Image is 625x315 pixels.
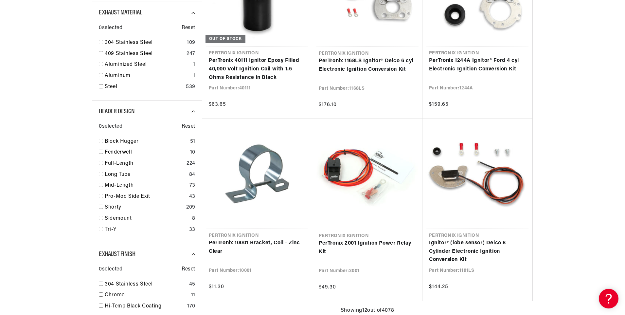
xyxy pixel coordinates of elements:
[209,239,306,256] a: PerTronix 10001 Bracket, Coil - Zinc Clear
[105,72,190,80] a: Aluminum
[105,302,185,311] a: Hi-Temp Black Coating
[209,57,306,82] a: PerTronix 40111 Ignitor Epoxy Filled 40,000 Volt Ignition Coil with 1.5 Ohms Resistance in Black
[189,280,195,289] div: 45
[190,148,195,157] div: 10
[193,72,195,80] div: 1
[189,226,195,234] div: 33
[182,24,195,32] span: Reset
[186,203,195,212] div: 209
[187,39,195,47] div: 109
[99,108,135,115] span: Header Design
[105,214,189,223] a: Sidemount
[319,239,416,256] a: PerTronix 2001 Ignition Power Relay Kit
[105,291,188,300] a: Chrome
[191,291,195,300] div: 11
[105,280,187,289] a: 304 Stainless Steel
[187,50,195,58] div: 247
[99,122,122,131] span: 0 selected
[341,306,394,315] span: Showing 12 out of 4078
[105,83,183,91] a: Steel
[105,193,187,201] a: Pro-Mod Side Exit
[429,57,526,73] a: PerTronix 1244A Ignitor® Ford 4 cyl Electronic Ignition Conversion Kit
[189,181,195,190] div: 73
[99,9,142,16] span: Exhaust Material
[99,24,122,32] span: 0 selected
[99,265,122,274] span: 0 selected
[105,61,190,69] a: Aluminized Steel
[105,39,184,47] a: 304 Stainless Steel
[105,226,187,234] a: Tri-Y
[105,171,187,179] a: Long Tube
[187,302,195,311] div: 170
[105,181,187,190] a: Mid-Length
[182,265,195,274] span: Reset
[319,57,416,74] a: PerTronix 1168LS Ignitor® Delco 6 cyl Electronic Ignition Conversion Kit
[105,50,184,58] a: 409 Stainless Steel
[99,251,135,258] span: Exhaust Finish
[189,171,195,179] div: 84
[105,138,187,146] a: Block Hugger
[193,61,195,69] div: 1
[190,138,195,146] div: 51
[182,122,195,131] span: Reset
[105,203,184,212] a: Shorty
[187,159,195,168] div: 224
[105,159,184,168] a: Full-Length
[192,214,195,223] div: 8
[429,239,526,264] a: Ignitor® (lobe sensor) Delco 8 Cylinder Electronic Ignition Conversion Kit
[189,193,195,201] div: 43
[186,83,195,91] div: 539
[105,148,187,157] a: Fenderwell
